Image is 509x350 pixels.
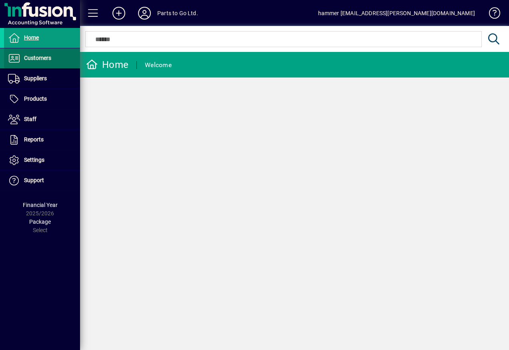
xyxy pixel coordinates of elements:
a: Staff [4,109,80,129]
a: Settings [4,150,80,170]
span: Reports [24,136,44,143]
a: Support [4,171,80,191]
span: Home [24,34,39,41]
a: Knowledge Base [483,2,499,28]
div: Parts to Go Ltd. [157,7,198,20]
a: Customers [4,48,80,68]
span: Products [24,95,47,102]
div: Home [86,58,128,71]
a: Suppliers [4,69,80,89]
a: Reports [4,130,80,150]
span: Staff [24,116,36,122]
span: Support [24,177,44,183]
span: Financial Year [23,202,58,208]
span: Settings [24,157,44,163]
div: Welcome [145,59,172,72]
a: Products [4,89,80,109]
span: Suppliers [24,75,47,82]
button: Add [106,6,132,20]
div: hammer [EMAIL_ADDRESS][PERSON_NAME][DOMAIN_NAME] [318,7,475,20]
button: Profile [132,6,157,20]
span: Customers [24,55,51,61]
span: Package [29,219,51,225]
